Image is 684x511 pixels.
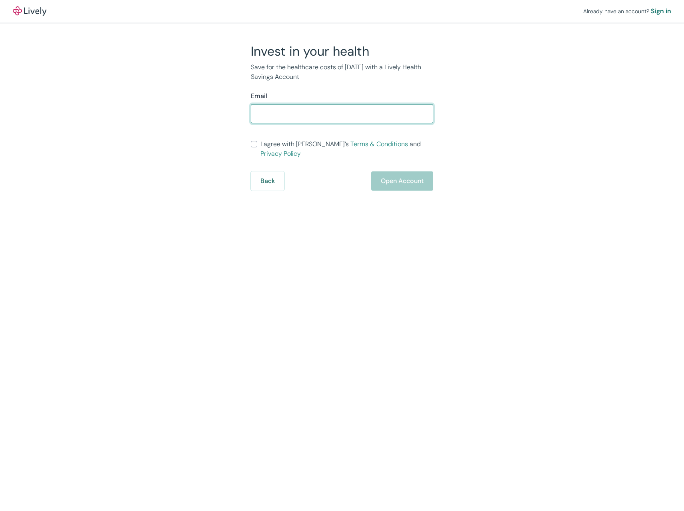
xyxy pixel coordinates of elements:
h2: Invest in your health [251,43,433,59]
a: Sign in [651,6,671,16]
label: Email [251,91,267,101]
img: Lively [13,6,46,16]
a: LivelyLively [13,6,46,16]
button: Back [251,171,284,191]
p: Save for the healthcare costs of [DATE] with a Lively Health Savings Account [251,62,433,82]
a: Terms & Conditions [350,140,408,148]
div: Already have an account? [583,6,671,16]
span: I agree with [PERSON_NAME]’s and [260,139,433,159]
a: Privacy Policy [260,149,301,158]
